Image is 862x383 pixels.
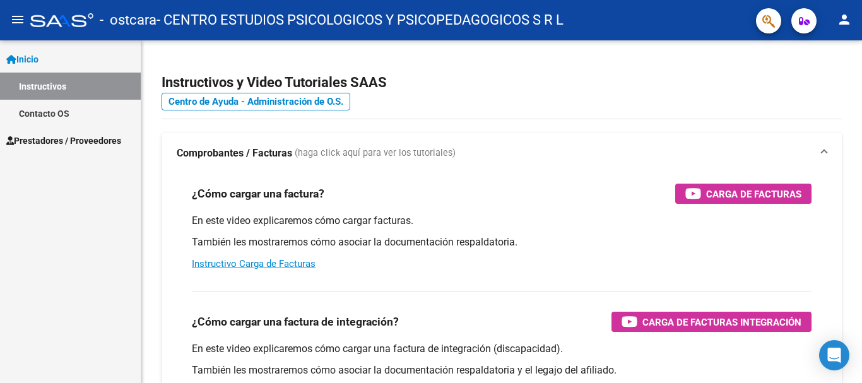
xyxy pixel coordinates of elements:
a: Instructivo Carga de Facturas [192,258,316,269]
a: Centro de Ayuda - Administración de O.S. [162,93,350,110]
span: (haga click aquí para ver los tutoriales) [295,146,456,160]
span: Prestadores / Proveedores [6,134,121,148]
p: También les mostraremos cómo asociar la documentación respaldatoria. [192,235,812,249]
div: Open Intercom Messenger [819,340,849,370]
p: En este video explicaremos cómo cargar facturas. [192,214,812,228]
span: - CENTRO ESTUDIOS PSICOLOGICOS Y PSICOPEDAGOGICOS S R L [156,6,564,34]
strong: Comprobantes / Facturas [177,146,292,160]
mat-icon: person [837,12,852,27]
span: Carga de Facturas Integración [642,314,801,330]
h3: ¿Cómo cargar una factura de integración? [192,313,399,331]
mat-icon: menu [10,12,25,27]
button: Carga de Facturas [675,184,812,204]
p: En este video explicaremos cómo cargar una factura de integración (discapacidad). [192,342,812,356]
button: Carga de Facturas Integración [611,312,812,332]
h3: ¿Cómo cargar una factura? [192,185,324,203]
span: Carga de Facturas [706,186,801,202]
h2: Instructivos y Video Tutoriales SAAS [162,71,842,95]
p: También les mostraremos cómo asociar la documentación respaldatoria y el legajo del afiliado. [192,363,812,377]
span: - ostcara [100,6,156,34]
span: Inicio [6,52,38,66]
mat-expansion-panel-header: Comprobantes / Facturas (haga click aquí para ver los tutoriales) [162,133,842,174]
